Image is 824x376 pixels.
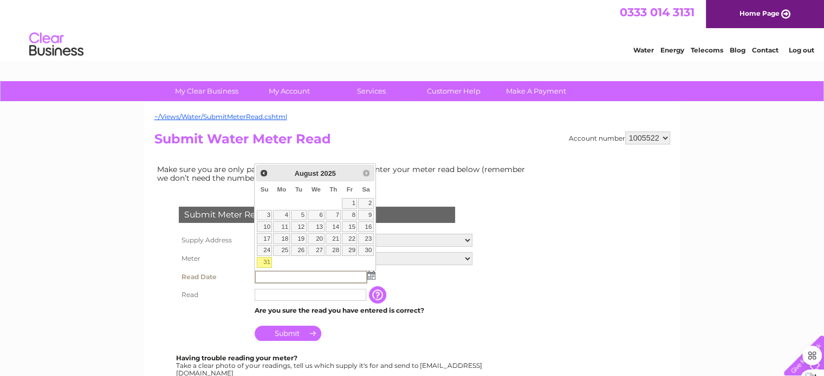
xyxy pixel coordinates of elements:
a: 28 [326,245,341,256]
a: 21 [326,233,341,244]
th: Meter [176,249,252,268]
a: Prev [258,167,270,179]
span: August [295,169,319,177]
a: Log out [788,46,814,54]
div: Clear Business is a trading name of Verastar Limited (registered in [GEOGRAPHIC_DATA] No. 3667643... [157,6,669,52]
a: 26 [291,245,306,256]
img: logo.png [29,28,84,61]
a: 17 [257,233,272,244]
a: 11 [273,221,290,232]
input: Information [369,286,388,304]
div: Account number [569,131,670,144]
a: 12 [291,221,306,232]
a: 27 [308,245,325,256]
h2: Submit Water Meter Read [154,131,670,152]
td: Are you sure the read you have entered is correct? [252,304,475,318]
span: Sunday [261,186,269,193]
div: Submit Meter Read [179,207,455,223]
a: 6 [308,210,325,221]
span: Thursday [329,186,337,193]
th: Read [176,286,252,304]
th: Read Date [176,268,252,286]
a: 5 [291,210,306,221]
a: 23 [358,233,373,244]
span: Saturday [362,186,369,193]
a: 7 [326,210,341,221]
img: ... [367,271,375,280]
a: Telecoms [691,46,723,54]
th: Supply Address [176,231,252,249]
a: Customer Help [409,81,498,101]
a: 24 [257,245,272,256]
a: 16 [358,221,373,232]
span: Prev [259,169,268,177]
a: My Account [244,81,334,101]
a: 9 [358,210,373,221]
a: 14 [326,221,341,232]
a: 10 [257,221,272,232]
a: 31 [257,257,272,268]
a: 30 [358,245,373,256]
a: 29 [342,245,357,256]
a: Energy [660,46,684,54]
a: 13 [308,221,325,232]
a: My Clear Business [162,81,251,101]
td: Make sure you are only paying for what you use. Simply enter your meter read below (remember we d... [154,162,534,185]
a: 1 [342,198,357,209]
a: 0333 014 3131 [620,5,695,19]
span: Monday [277,186,287,193]
a: 18 [273,233,290,244]
a: 4 [273,210,290,221]
a: Contact [752,46,778,54]
a: 8 [342,210,357,221]
a: ~/Views/Water/SubmitMeterRead.cshtml [154,113,287,121]
b: Having trouble reading your meter? [176,354,297,362]
a: 3 [257,210,272,221]
a: Make A Payment [491,81,581,101]
a: 2 [358,198,373,209]
input: Submit [255,326,321,341]
a: 19 [291,233,306,244]
a: Water [633,46,654,54]
span: Wednesday [312,186,321,193]
a: Services [327,81,416,101]
a: Blog [730,46,745,54]
a: 25 [273,245,290,256]
a: 15 [342,221,357,232]
a: 20 [308,233,325,244]
span: 2025 [320,169,335,177]
a: 22 [342,233,357,244]
span: Tuesday [295,186,302,193]
span: Friday [347,186,353,193]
